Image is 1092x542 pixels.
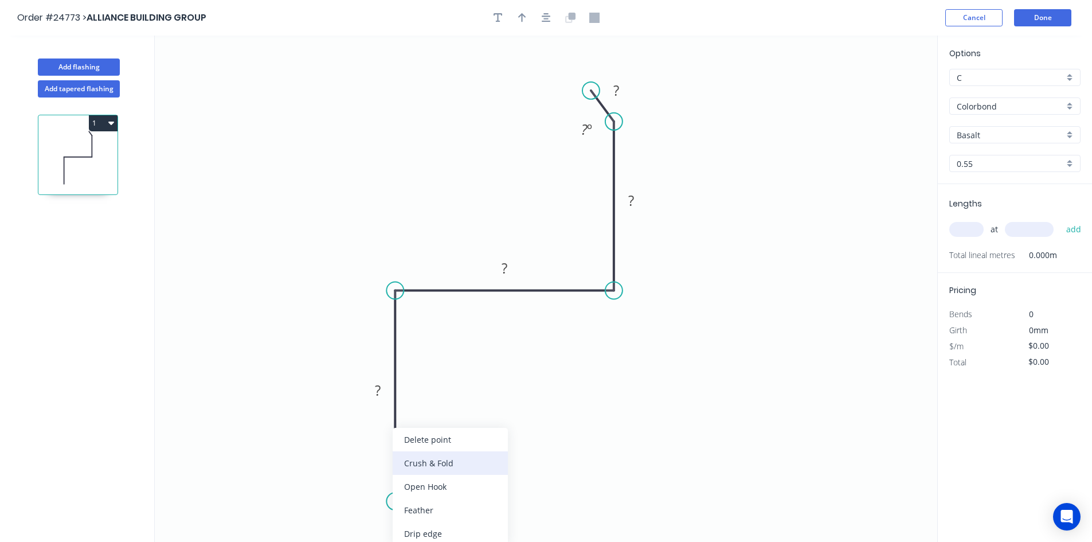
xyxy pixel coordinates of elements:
div: Feather [393,498,508,522]
input: Thickness [957,158,1064,170]
span: Bends [949,309,972,319]
div: Crush & Fold [393,451,508,475]
span: Order #24773 > [17,11,87,24]
tspan: º [587,120,592,139]
span: 0mm [1029,325,1048,336]
span: Total [949,357,966,368]
button: Done [1014,9,1071,26]
button: 1 [89,115,118,131]
span: Total lineal metres [949,247,1015,263]
tspan: ? [628,191,634,210]
span: Options [949,48,981,59]
span: $/m [949,341,964,352]
button: Cancel [945,9,1003,26]
input: Colour [957,129,1064,141]
tspan: ? [502,259,507,278]
input: Price level [957,72,1064,84]
span: Girth [949,325,967,336]
tspan: ? [613,81,619,100]
button: Add tapered flashing [38,80,120,98]
span: at [991,221,998,237]
tspan: ? [375,381,381,400]
button: Add flashing [38,59,120,76]
div: Open Hook [393,475,508,498]
span: Lengths [949,198,982,209]
button: add [1060,220,1087,239]
span: 0.000m [1015,247,1057,263]
div: Open Intercom Messenger [1053,503,1081,531]
tspan: ? [581,120,588,139]
span: ALLIANCE BUILDING GROUP [87,11,206,24]
input: Material [957,100,1064,112]
span: 0 [1029,309,1034,319]
div: Delete point [393,428,508,451]
span: Pricing [949,284,976,296]
svg: 0 [155,36,937,542]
